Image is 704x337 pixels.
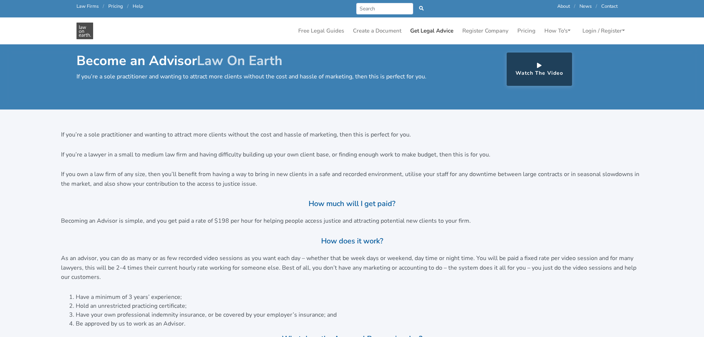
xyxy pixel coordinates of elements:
[601,3,618,10] a: Contact
[61,254,643,282] p: As an advisor, you can do as many or as few recorded video sessions as you want each day – whethe...
[350,24,404,38] a: Create a Document
[127,3,129,10] span: /
[61,216,643,226] p: Becoming an Advisor is simple, and you get paid a rate of $198 per hour for helping people access...
[76,293,643,301] li: Have a minimum of 3 years’ experience;
[76,301,643,310] li: Hold an unrestricted practicing certificate;
[557,3,570,10] a: About
[76,3,99,10] a: Law Firms
[133,3,143,10] a: Help
[76,310,643,319] li: Have your own professional indemnity insurance, or be covered by your employer’s insurance; and
[514,24,538,38] a: Pricing
[76,319,643,328] li: Be approved by us to work as an Advisor.
[516,70,563,77] span: Watch the video
[76,53,441,69] h1: Become an Advisor
[61,236,643,246] h2: How does it work?
[407,24,456,38] a: Get Legal Advice
[76,72,441,82] p: If you’re a sole practitioner and wanting to attract more clients without the cost and hassle of ...
[574,3,575,10] span: /
[356,3,414,14] input: Search
[197,52,282,70] span: Law On Earth
[541,24,574,38] a: How To's
[76,23,93,39] img: Become an Advisor
[61,199,643,208] h2: How much will I get paid?
[61,170,643,189] p: If you own a law firm of any size, then you’ll benefit from having a way to bring in new clients ...
[579,3,592,10] a: News
[295,24,347,38] a: Free Legal Guides
[596,3,597,10] span: /
[579,24,628,38] a: Login / Register
[103,3,104,10] span: /
[108,3,123,10] a: Pricing
[61,130,643,140] p: If you’re a sole practitioner and wanting to attract more clients without the cost and hassle of ...
[459,24,511,38] a: Register Company
[507,53,572,86] button: Watch the video
[61,150,643,160] p: If you’re a lawyer in a small to medium law firm and having difficulty building up your own clien...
